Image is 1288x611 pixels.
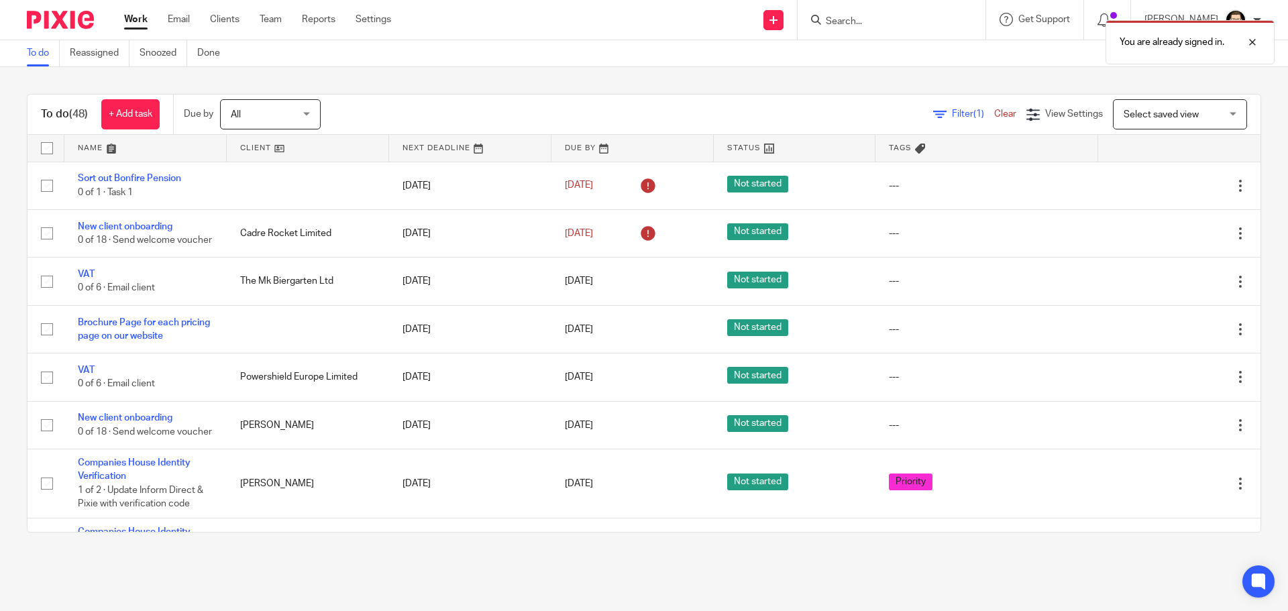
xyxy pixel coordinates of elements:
[889,144,912,152] span: Tags
[27,11,94,29] img: Pixie
[78,486,203,509] span: 1 of 2 · Update Inform Direct & Pixie with verification code
[389,305,551,353] td: [DATE]
[78,458,191,481] a: Companies House Identity Verification
[302,13,335,26] a: Reports
[889,370,1085,384] div: ---
[565,421,593,430] span: [DATE]
[41,107,88,121] h1: To do
[78,366,95,375] a: VAT
[389,518,551,587] td: [DATE]
[994,109,1016,119] a: Clear
[1124,110,1199,119] span: Select saved view
[227,401,389,449] td: [PERSON_NAME]
[565,325,593,334] span: [DATE]
[565,372,593,382] span: [DATE]
[973,109,984,119] span: (1)
[889,323,1085,336] div: ---
[227,258,389,305] td: The Mk Biergarten Ltd
[227,518,389,587] td: [PERSON_NAME]
[889,274,1085,288] div: ---
[889,419,1085,432] div: ---
[27,40,60,66] a: To do
[889,474,932,490] span: Priority
[78,188,133,197] span: 0 of 1 · Task 1
[727,223,788,240] span: Not started
[210,13,239,26] a: Clients
[389,353,551,401] td: [DATE]
[227,353,389,401] td: Powershield Europe Limited
[889,179,1085,192] div: ---
[727,415,788,432] span: Not started
[78,222,172,231] a: New client onboarding
[565,181,593,190] span: [DATE]
[78,174,181,183] a: Sort out Bonfire Pension
[356,13,391,26] a: Settings
[727,367,788,384] span: Not started
[565,229,593,238] span: [DATE]
[389,209,551,257] td: [DATE]
[889,227,1085,240] div: ---
[952,109,994,119] span: Filter
[101,99,160,129] a: + Add task
[78,284,155,293] span: 0 of 6 · Email client
[727,474,788,490] span: Not started
[78,380,155,389] span: 0 of 6 · Email client
[78,235,212,245] span: 0 of 18 · Send welcome voucher
[124,13,148,26] a: Work
[389,162,551,209] td: [DATE]
[389,449,551,518] td: [DATE]
[727,272,788,288] span: Not started
[69,109,88,119] span: (48)
[140,40,187,66] a: Snoozed
[78,270,95,279] a: VAT
[1045,109,1103,119] span: View Settings
[197,40,230,66] a: Done
[231,110,241,119] span: All
[1225,9,1246,31] img: DavidBlack.format_png.resize_200x.png
[389,401,551,449] td: [DATE]
[260,13,282,26] a: Team
[565,276,593,286] span: [DATE]
[78,413,172,423] a: New client onboarding
[389,258,551,305] td: [DATE]
[78,318,210,341] a: Brochure Page for each pricing page on our website
[78,427,212,437] span: 0 of 18 · Send welcome voucher
[727,176,788,192] span: Not started
[227,449,389,518] td: [PERSON_NAME]
[184,107,213,121] p: Due by
[70,40,129,66] a: Reassigned
[1120,36,1224,49] p: You are already signed in.
[78,527,191,550] a: Companies House Identity Verification
[565,479,593,488] span: [DATE]
[227,209,389,257] td: Cadre Rocket Limited
[168,13,190,26] a: Email
[727,319,788,336] span: Not started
